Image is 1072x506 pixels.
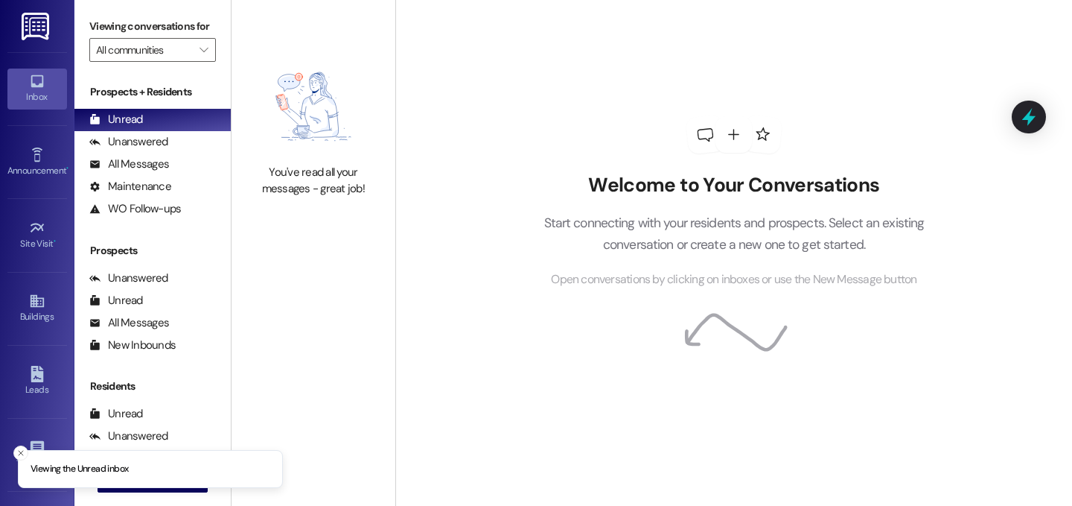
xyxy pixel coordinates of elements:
h2: Welcome to Your Conversations [521,174,947,197]
div: Unread [89,406,143,422]
div: You've read all your messages - great job! [248,165,379,197]
div: Unanswered [89,134,168,150]
div: Unread [89,293,143,309]
input: All communities [96,38,192,62]
div: Residents [74,379,231,394]
div: All Messages [89,156,169,172]
div: Maintenance [89,179,171,195]
div: All Messages [89,315,169,331]
a: Site Visit • [7,215,67,256]
a: Inbox [7,69,67,109]
div: New Inbounds [89,338,176,353]
div: Prospects [74,243,231,259]
span: Open conversations by clicking on inboxes or use the New Message button [551,271,916,289]
div: Unanswered [89,428,168,444]
div: Unread [89,112,143,127]
a: Buildings [7,288,67,329]
span: • [54,236,56,247]
p: Start connecting with your residents and prospects. Select an existing conversation or create a n... [521,212,947,255]
div: WO Follow-ups [89,201,181,217]
button: Close toast [13,446,28,461]
p: Viewing the Unread inbox [31,463,128,476]
div: Unanswered [89,271,168,286]
div: Prospects + Residents [74,84,231,100]
a: Leads [7,361,67,402]
i:  [200,44,208,56]
img: empty-state [248,56,379,157]
span: • [66,163,68,174]
a: Templates • [7,435,67,475]
label: Viewing conversations for [89,15,216,38]
img: ResiDesk Logo [22,13,52,40]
